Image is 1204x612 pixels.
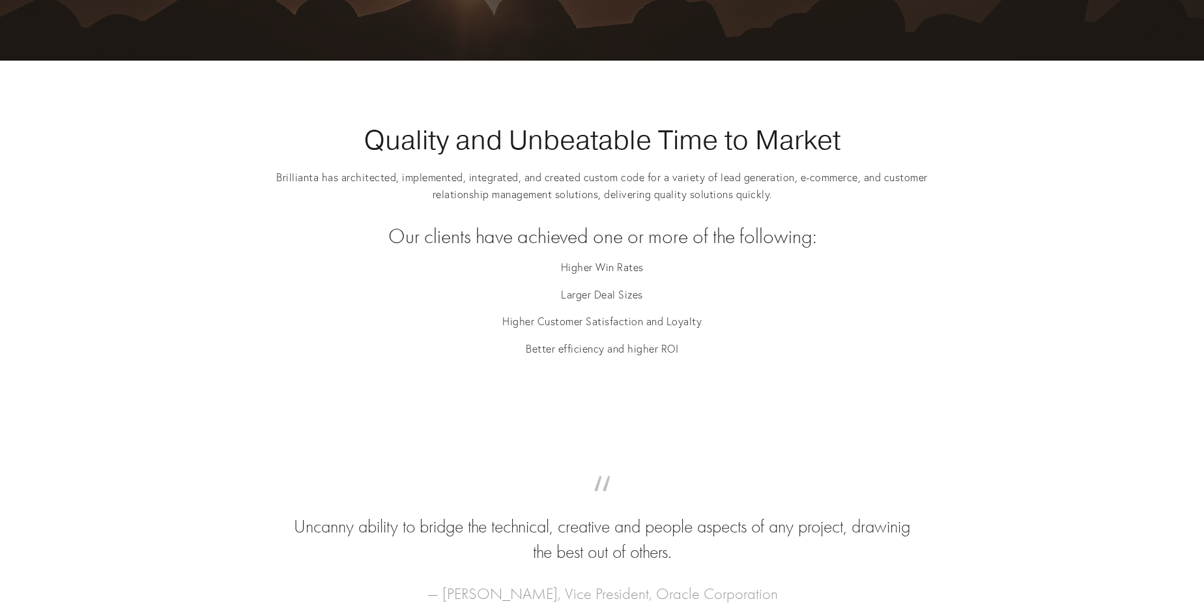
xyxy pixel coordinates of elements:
[270,287,934,304] p: Larger Deal Sizes
[291,565,913,607] figcaption: — [PERSON_NAME], Vice President, Oracle Corporation
[270,313,934,330] p: Higher Customer Satisfaction and Loyalty
[270,169,934,203] p: Brillianta has architected, implemented, integrated, and created custom code for a variety of lea...
[270,123,934,156] h1: Quality and Unbeatable Time to Market
[291,489,913,566] blockquote: Uncanny ability to bridge the technical, creative and people aspects of any project, drawinig the...
[270,341,934,358] p: Better efficiency and higher ROI
[270,259,934,276] p: Higher Win Rates
[291,489,913,514] span: “
[270,224,934,249] h2: Our clients have achieved one or more of the following:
